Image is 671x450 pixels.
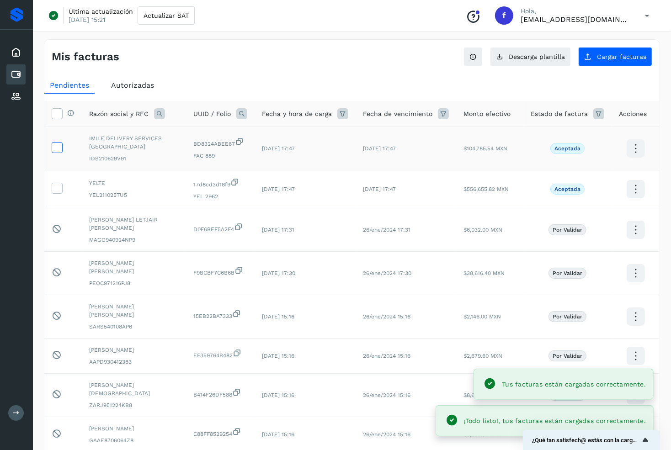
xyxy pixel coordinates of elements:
[363,431,410,438] span: 26/ene/2024 15:16
[262,313,294,320] span: [DATE] 15:16
[531,109,588,119] span: Estado de factura
[363,109,432,119] span: Fecha de vencimiento
[193,427,247,438] span: C88FF8529254
[111,81,154,90] span: Autorizadas
[363,392,410,398] span: 26/ene/2024 15:16
[193,309,247,320] span: 15EB22BA7333
[463,109,511,119] span: Monto efectivo
[521,7,630,15] p: Hola,
[262,392,294,398] span: [DATE] 15:16
[262,109,332,119] span: Fecha y hora de carga
[138,6,195,25] button: Actualizar SAT
[6,42,26,63] div: Inicio
[463,270,505,276] span: $38,616.40 MXN
[69,16,105,24] p: [DATE] 15:21
[89,401,179,409] span: ZARJ951224KB8
[464,417,646,424] span: ¡Todo listo!, tus facturas están cargadas correctamente.
[193,222,247,233] span: D0F6BEF5A2F4
[193,152,247,160] span: FAC 889
[89,154,179,163] span: IDS210629V91
[89,424,179,433] span: [PERSON_NAME]
[463,145,507,152] span: $104,785.54 MXN
[262,270,295,276] span: [DATE] 17:30
[553,270,582,276] p: Por validar
[262,431,294,438] span: [DATE] 15:16
[554,186,580,192] p: Aceptada
[363,313,410,320] span: 26/ene/2024 15:16
[89,346,179,354] span: [PERSON_NAME]
[363,227,410,233] span: 26/ene/2024 17:31
[89,381,179,397] span: [PERSON_NAME][DEMOGRAPHIC_DATA]
[69,7,133,16] p: Última actualización
[89,134,179,151] span: IMILE DELIVERY SERVICES [GEOGRAPHIC_DATA]
[619,109,647,119] span: Acciones
[363,145,396,152] span: [DATE] 17:47
[463,392,501,398] span: $8,613.00 MXN
[463,313,501,320] span: $2,146.00 MXN
[193,388,247,399] span: B414F26DF588
[89,191,179,199] span: YEL211025TU5
[554,145,580,152] p: Aceptada
[89,279,179,287] span: PEOC971216PJ8
[262,353,294,359] span: [DATE] 15:16
[193,266,247,277] span: F9BCBF7C6B6B
[193,109,231,119] span: UUID / Folio
[262,227,294,233] span: [DATE] 17:31
[262,186,295,192] span: [DATE] 17:47
[193,192,247,201] span: YEL 2962
[52,50,119,64] h4: Mis facturas
[463,186,509,192] span: $556,655.82 MXN
[532,434,651,445] button: Mostrar encuesta - ¿Qué tan satisfech@ estás con la carga de tus facturas?
[193,137,247,148] span: BD8324ABEE67
[578,47,652,66] button: Cargar facturas
[50,81,89,90] span: Pendientes
[193,349,247,360] span: EF359764B482
[463,353,502,359] span: $2,679.60 MXN
[521,15,630,24] p: facturacion@cubbo.com
[89,436,179,445] span: GAAE8706064Z8
[89,358,179,366] span: AAPD930412383
[144,12,189,19] span: Actualizar SAT
[597,53,646,60] span: Cargar facturas
[89,179,179,187] span: YELTE
[193,178,247,189] span: 17d8cd3d18f9
[363,353,410,359] span: 26/ene/2024 15:16
[262,145,295,152] span: [DATE] 17:47
[363,270,411,276] span: 26/ene/2024 17:30
[6,86,26,106] div: Proveedores
[553,313,582,320] p: Por validar
[463,227,502,233] span: $6,032.00 MXN
[553,353,582,359] p: Por validar
[89,236,179,244] span: MAGO940924NP9
[532,437,640,444] span: ¿Qué tan satisfech@ estás con la carga de tus facturas?
[89,259,179,275] span: [PERSON_NAME] [PERSON_NAME]
[553,227,582,233] p: Por validar
[89,302,179,319] span: [PERSON_NAME] [PERSON_NAME]
[363,186,396,192] span: [DATE] 17:47
[89,109,149,119] span: Razón social y RFC
[89,323,179,331] span: SARS540108AP6
[502,381,646,388] span: Tus facturas están cargadas correctamente.
[509,53,565,60] span: Descarga plantilla
[490,47,571,66] button: Descarga plantilla
[6,64,26,85] div: Cuentas por pagar
[89,216,179,232] span: [PERSON_NAME] LETJAIR [PERSON_NAME]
